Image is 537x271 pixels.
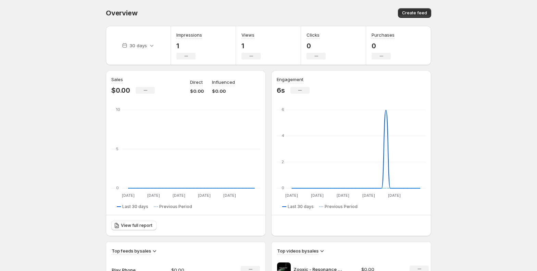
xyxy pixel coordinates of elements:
[307,42,326,50] p: 0
[362,193,375,198] text: [DATE]
[122,193,135,198] text: [DATE]
[190,88,204,94] p: $0.00
[176,42,202,50] p: 1
[212,79,235,86] p: Influenced
[282,107,284,112] text: 6
[159,204,192,209] span: Previous Period
[176,31,202,38] h3: Impressions
[106,9,137,17] span: Overview
[241,31,254,38] h3: Views
[388,193,401,198] text: [DATE]
[212,88,235,94] p: $0.00
[116,107,120,112] text: 10
[325,204,358,209] span: Previous Period
[122,204,148,209] span: Last 30 days
[121,223,152,228] span: View full report
[282,133,284,138] text: 4
[285,193,298,198] text: [DATE]
[398,8,431,18] button: Create feed
[372,31,395,38] h3: Purchases
[111,221,157,230] a: View full report
[282,185,284,190] text: 0
[116,146,118,151] text: 5
[111,76,123,83] h3: Sales
[111,86,130,94] p: $0.00
[282,159,284,164] text: 2
[241,42,261,50] p: 1
[277,76,303,83] h3: Engagement
[277,86,285,94] p: 6s
[198,193,211,198] text: [DATE]
[288,204,314,209] span: Last 30 days
[112,247,151,254] h3: Top feeds by sales
[190,79,203,86] p: Direct
[372,42,395,50] p: 0
[223,193,236,198] text: [DATE]
[173,193,185,198] text: [DATE]
[402,10,427,16] span: Create feed
[147,193,160,198] text: [DATE]
[307,31,320,38] h3: Clicks
[277,247,319,254] h3: Top videos by sales
[311,193,324,198] text: [DATE]
[337,193,349,198] text: [DATE]
[129,42,147,49] p: 30 days
[116,185,119,190] text: 0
